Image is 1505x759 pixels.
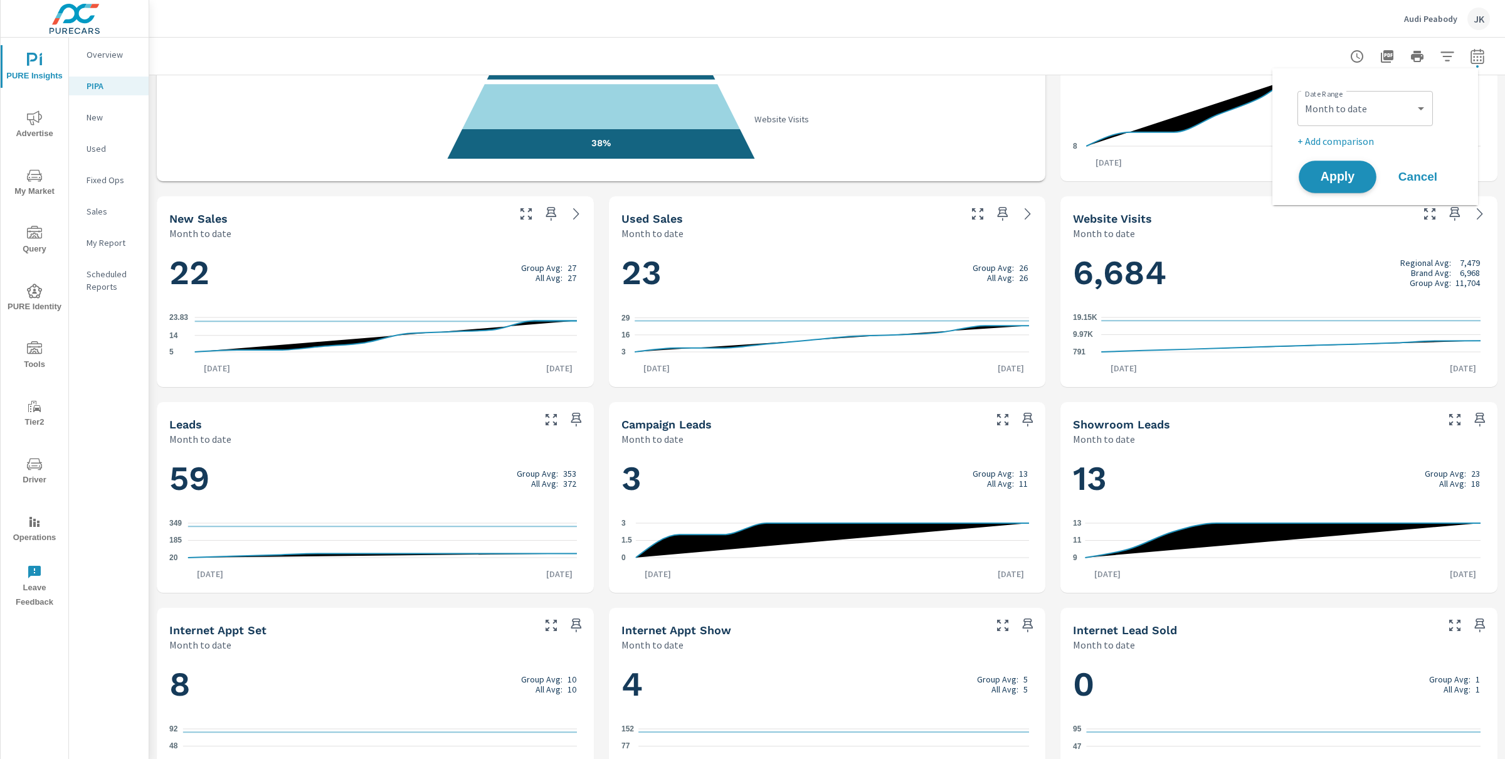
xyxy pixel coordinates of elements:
div: Overview [69,45,149,64]
text: 3 [621,348,626,356]
p: Fixed Ops [87,174,139,186]
p: Month to date [1073,432,1135,447]
text: 14 [169,331,178,340]
p: My Report [87,236,139,249]
text: 20 [169,553,178,562]
p: Month to date [621,637,684,652]
h1: 6,684 [1073,252,1485,294]
p: All Avg: [1444,684,1471,694]
h5: Used Sales [621,212,683,225]
p: Regional Avg: [1400,258,1451,268]
h1: 8 [169,663,581,706]
button: Apply [1299,161,1376,193]
h5: New Sales [169,212,228,225]
h5: Leads [169,418,202,431]
p: [DATE] [989,568,1033,580]
p: All Avg: [536,684,562,694]
button: Make Fullscreen [541,615,561,635]
span: Apply [1312,171,1363,183]
p: [DATE] [1441,362,1485,374]
span: Save this to your personalized report [1470,410,1490,430]
text: 19.15K [1073,313,1097,322]
span: My Market [4,168,65,199]
span: Operations [4,514,65,545]
text: 29 [621,314,630,322]
span: Tools [4,341,65,372]
span: Save this to your personalized report [566,410,586,430]
text: Website Visits [755,114,810,125]
p: 27 [568,263,576,273]
div: Used [69,139,149,158]
div: My Report [69,233,149,252]
span: Driver [4,457,65,487]
text: 16 [621,331,630,339]
p: Group Avg: [521,674,562,684]
span: Save this to your personalized report [1470,615,1490,635]
p: [DATE] [1087,156,1131,169]
p: 372 [563,479,576,489]
h1: 3 [621,457,1033,500]
button: Apply Filters [1435,44,1460,69]
button: Make Fullscreen [1445,615,1465,635]
p: Month to date [169,226,231,241]
p: 11 [1019,479,1028,489]
h5: Showroom Leads [1073,418,1170,431]
h1: 22 [169,252,581,294]
text: 38% [591,137,611,149]
p: [DATE] [636,568,680,580]
text: 9 [1073,553,1077,562]
p: Month to date [1073,226,1135,241]
p: 26 [1019,273,1028,283]
div: nav menu [1,38,68,615]
p: Group Avg: [521,263,562,273]
text: 47 [1073,742,1082,751]
p: [DATE] [1441,568,1485,580]
text: 9.97K [1073,331,1093,339]
p: 5 [1023,684,1028,694]
p: 7,479 [1460,258,1480,268]
h5: Website Visits [1073,212,1152,225]
div: Sales [69,202,149,221]
text: 5 [169,348,174,356]
button: Make Fullscreen [516,204,536,224]
p: [DATE] [635,362,679,374]
p: [DATE] [989,362,1033,374]
span: Save this to your personalized report [1018,615,1038,635]
button: Select Date Range [1465,44,1490,69]
p: [DATE] [1085,568,1129,580]
text: 1.5 [621,536,632,545]
span: Query [4,226,65,257]
p: Month to date [169,432,231,447]
span: PURE Insights [4,53,65,83]
text: 0 [621,553,626,562]
p: Group Avg: [517,469,558,479]
button: Make Fullscreen [993,410,1013,430]
text: 3 [621,519,626,528]
span: Save this to your personalized report [566,615,586,635]
p: 10 [568,674,576,684]
p: All Avg: [531,479,558,489]
p: 26 [1019,263,1028,273]
p: [DATE] [537,568,581,580]
p: 13 [1019,469,1028,479]
p: PIPA [87,80,139,92]
div: PIPA [69,77,149,95]
h5: Internet Appt Show [621,624,731,637]
span: Save this to your personalized report [541,204,561,224]
p: New [87,111,139,124]
button: "Export Report to PDF" [1375,44,1400,69]
p: Group Avg: [1410,278,1451,288]
a: See more details in report [566,204,586,224]
p: [DATE] [195,362,239,374]
p: Sales [87,205,139,218]
span: Leave Feedback [4,565,65,610]
text: 48 [169,741,178,750]
p: 11,704 [1455,278,1480,288]
h1: 4 [621,663,1033,706]
p: Group Avg: [973,263,1014,273]
div: Fixed Ops [69,171,149,189]
button: Make Fullscreen [968,204,988,224]
p: Group Avg: [973,469,1014,479]
text: 349 [169,519,182,528]
p: Brand Avg: [1411,268,1451,278]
